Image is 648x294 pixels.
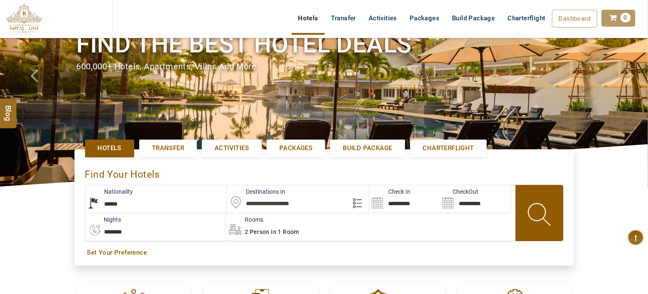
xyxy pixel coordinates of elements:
a: Charterflight [410,140,487,157]
span: Transfer [152,144,184,153]
a: Activities [362,10,403,27]
label: nights [85,215,121,224]
span: 2 Person in 1 Room [245,228,299,235]
a: Build Package [446,10,501,27]
span: Build Package [343,144,392,153]
a: Packages [403,10,446,27]
span: Blog [3,105,14,113]
label: CheckOut [440,187,478,196]
span: Activities [215,144,249,153]
a: Set Your Preference [87,248,561,257]
input: Search [440,185,510,213]
a: Build Package [330,140,405,157]
a: Hotels [292,10,324,27]
div: Find Your Hotels [85,160,563,185]
label: Check In [369,187,411,196]
a: Transfer [325,10,362,27]
span: Charterflight [507,14,545,22]
a: Packages [267,140,325,157]
span: Hotels [98,144,121,153]
span: Charterflight [423,144,474,153]
a: 0 [601,10,635,27]
a: Transfer [139,140,197,157]
div: 600,000+ hotels, apartments, villas and more. [77,60,572,73]
span: Dashboard [559,15,591,22]
label: Destinations In [227,187,285,196]
label: Nationality [85,187,133,196]
label: Rooms [226,215,263,224]
span: 0 [620,13,631,22]
img: The Royal Line Holidays [6,3,42,36]
a: Charterflight [501,10,551,27]
span: Packages [279,144,312,153]
input: Search [369,185,440,213]
a: Hotels [85,140,134,157]
a: Activities [202,140,262,157]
